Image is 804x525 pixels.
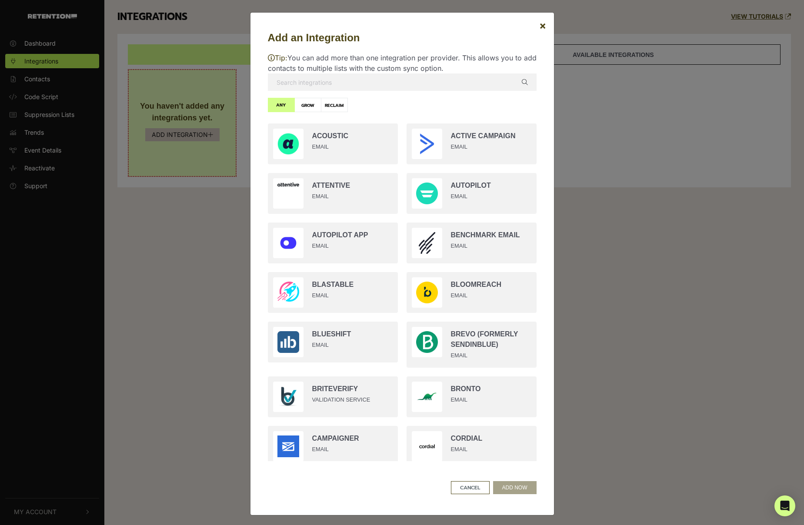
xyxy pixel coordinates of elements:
input: Search integrations [268,73,537,91]
span: × [539,19,546,32]
span: Tip: [268,53,287,62]
p: You can add more than one integration per provider. This allows you to add contacts to multiple l... [268,53,537,73]
h5: Add an Integration [268,30,537,46]
label: RECLAIM [321,98,348,112]
label: ANY [268,98,295,112]
button: Close [532,13,553,38]
div: Open Intercom Messenger [774,495,795,516]
label: GROW [294,98,321,112]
